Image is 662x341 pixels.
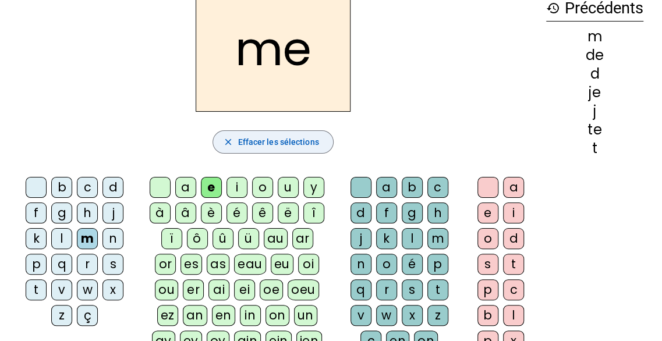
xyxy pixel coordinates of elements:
mat-icon: history [546,1,560,15]
div: h [427,203,448,223]
div: oi [298,254,319,275]
div: s [102,254,123,275]
div: de [546,48,643,62]
button: Effacer les sélections [213,130,333,154]
div: f [26,203,47,223]
div: on [265,305,289,326]
div: as [207,254,229,275]
div: s [477,254,498,275]
div: or [155,254,176,275]
mat-icon: close [222,137,233,147]
div: y [303,177,324,198]
div: i [226,177,247,198]
div: m [427,228,448,249]
div: oeu [288,279,319,300]
div: â [175,203,196,223]
div: b [477,305,498,326]
div: ê [252,203,273,223]
div: z [51,305,72,326]
div: an [183,305,207,326]
div: j [351,228,371,249]
div: oe [260,279,283,300]
div: e [477,203,498,223]
div: n [102,228,123,249]
div: ô [187,228,208,249]
div: b [51,177,72,198]
div: s [402,279,423,300]
div: ar [292,228,313,249]
span: Effacer les sélections [238,135,318,149]
div: u [278,177,299,198]
div: en [212,305,235,326]
div: ou [155,279,178,300]
div: t [503,254,524,275]
div: t [427,279,448,300]
div: c [503,279,524,300]
div: w [77,279,98,300]
div: es [180,254,202,275]
div: g [402,203,423,223]
div: a [376,177,397,198]
div: p [477,279,498,300]
div: v [351,305,371,326]
div: d [503,228,524,249]
div: n [351,254,371,275]
div: p [26,254,47,275]
div: î [303,203,324,223]
div: eu [271,254,293,275]
div: l [402,228,423,249]
div: a [175,177,196,198]
div: o [252,177,273,198]
div: i [503,203,524,223]
div: h [77,203,98,223]
div: ai [208,279,229,300]
div: q [351,279,371,300]
div: d [351,203,371,223]
div: ü [238,228,259,249]
div: o [477,228,498,249]
div: er [183,279,204,300]
div: q [51,254,72,275]
div: o [376,254,397,275]
div: un [294,305,317,326]
div: k [26,228,47,249]
div: ez [157,305,178,326]
div: é [402,254,423,275]
div: m [546,30,643,44]
div: b [402,177,423,198]
div: z [427,305,448,326]
div: c [427,177,448,198]
div: a [503,177,524,198]
div: r [376,279,397,300]
div: é [226,203,247,223]
div: x [402,305,423,326]
div: m [77,228,98,249]
div: d [546,67,643,81]
div: t [546,141,643,155]
div: ë [278,203,299,223]
div: in [240,305,261,326]
div: l [51,228,72,249]
div: w [376,305,397,326]
div: e [201,177,222,198]
div: û [213,228,233,249]
div: v [51,279,72,300]
div: x [102,279,123,300]
div: te [546,123,643,137]
div: p [427,254,448,275]
div: ç [77,305,98,326]
div: j [102,203,123,223]
div: r [77,254,98,275]
div: j [546,104,643,118]
div: g [51,203,72,223]
div: eau [234,254,266,275]
div: d [102,177,123,198]
div: k [376,228,397,249]
div: au [264,228,288,249]
div: t [26,279,47,300]
div: à [150,203,171,223]
div: je [546,86,643,100]
div: ei [234,279,255,300]
div: è [201,203,222,223]
div: c [77,177,98,198]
